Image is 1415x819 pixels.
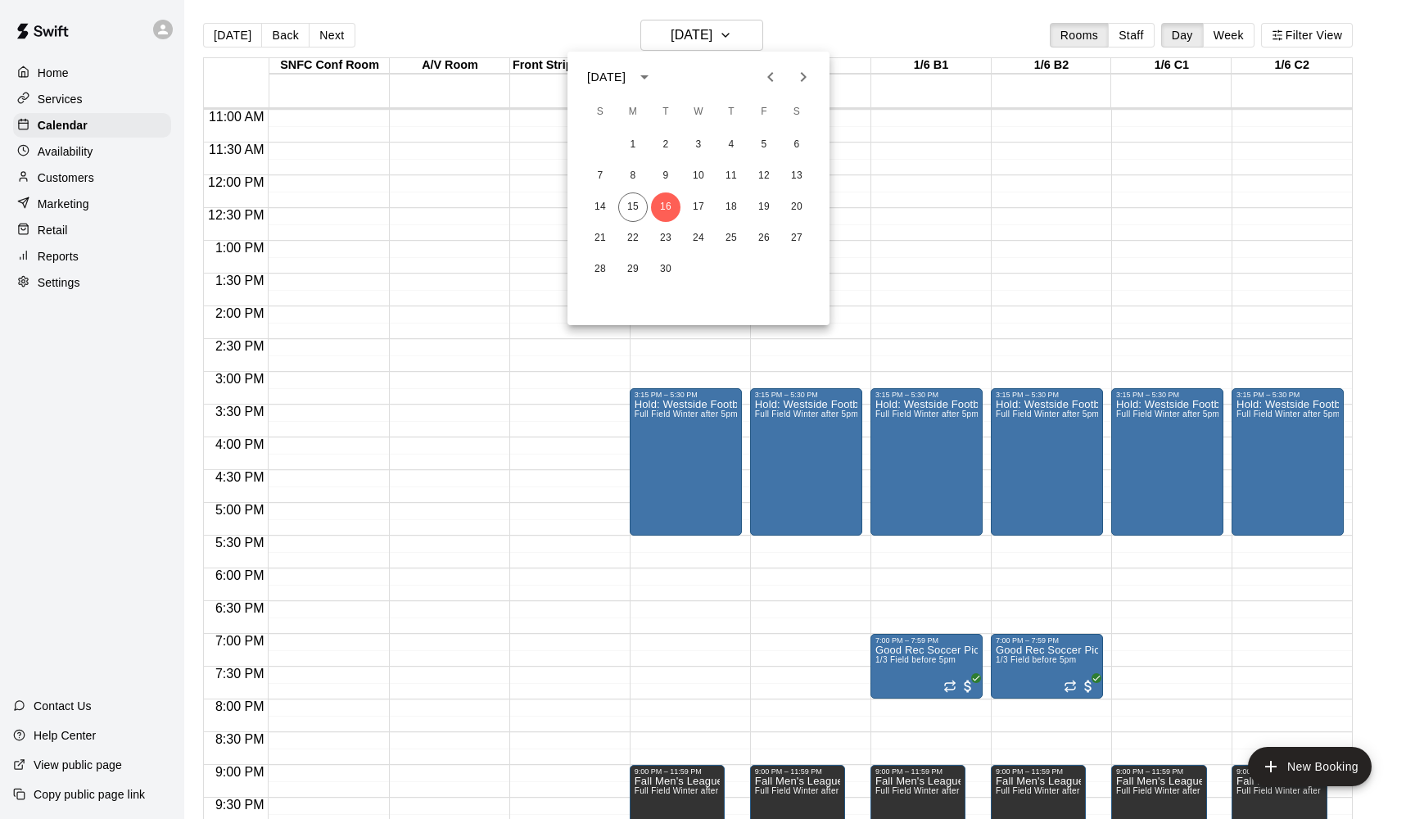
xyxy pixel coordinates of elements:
button: 28 [585,255,615,284]
span: Thursday [717,96,746,129]
span: Saturday [782,96,811,129]
button: 10 [684,161,713,191]
button: 29 [618,255,648,284]
button: Next month [787,61,820,93]
button: 27 [782,224,811,253]
span: Sunday [585,96,615,129]
button: Previous month [754,61,787,93]
button: 6 [782,130,811,160]
button: 5 [749,130,779,160]
div: [DATE] [587,69,626,86]
button: 9 [651,161,680,191]
button: calendar view is open, switch to year view [631,63,658,91]
button: 24 [684,224,713,253]
button: 19 [749,192,779,222]
button: 14 [585,192,615,222]
button: 4 [717,130,746,160]
button: 16 [651,192,680,222]
button: 21 [585,224,615,253]
button: 7 [585,161,615,191]
button: 8 [618,161,648,191]
button: 22 [618,224,648,253]
button: 13 [782,161,811,191]
span: Tuesday [651,96,680,129]
button: 30 [651,255,680,284]
span: Monday [618,96,648,129]
button: 2 [651,130,680,160]
button: 18 [717,192,746,222]
span: Friday [749,96,779,129]
button: 12 [749,161,779,191]
button: 1 [618,130,648,160]
button: 26 [749,224,779,253]
button: 25 [717,224,746,253]
button: 23 [651,224,680,253]
button: 20 [782,192,811,222]
button: 3 [684,130,713,160]
button: 17 [684,192,713,222]
button: 11 [717,161,746,191]
span: Wednesday [684,96,713,129]
button: 15 [618,192,648,222]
